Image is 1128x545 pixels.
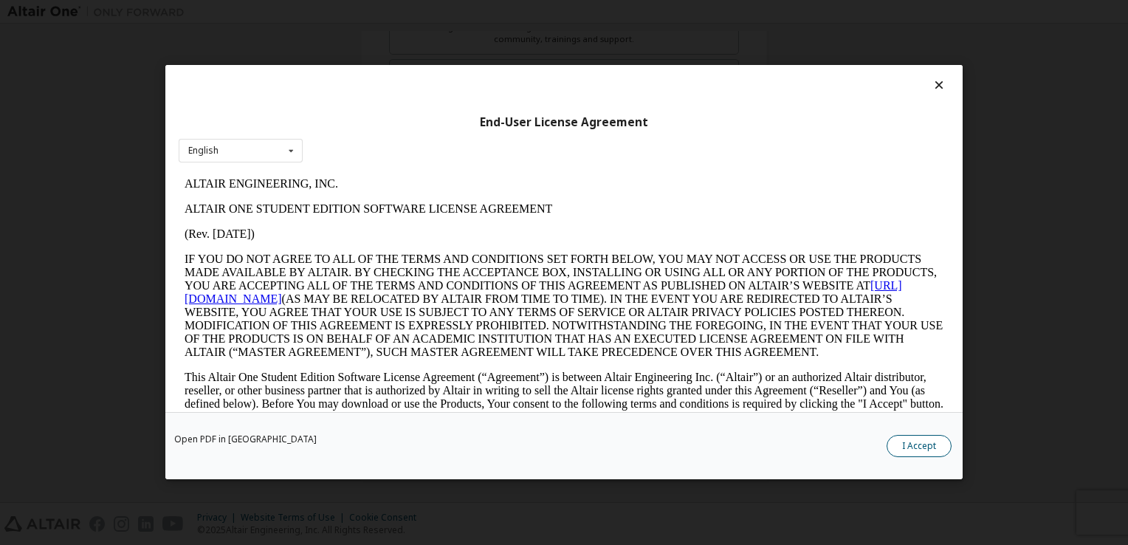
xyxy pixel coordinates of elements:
[6,199,765,253] p: This Altair One Student Edition Software License Agreement (“Agreement”) is between Altair Engine...
[6,56,765,69] p: (Rev. [DATE])
[6,6,765,19] p: ALTAIR ENGINEERING, INC.
[6,108,723,134] a: [URL][DOMAIN_NAME]
[174,436,317,445] a: Open PDF in [GEOGRAPHIC_DATA]
[188,146,219,155] div: English
[887,436,952,458] button: I Accept
[179,115,949,130] div: End-User License Agreement
[6,31,765,44] p: ALTAIR ONE STUDENT EDITION SOFTWARE LICENSE AGREEMENT
[6,81,765,188] p: IF YOU DO NOT AGREE TO ALL OF THE TERMS AND CONDITIONS SET FORTH BELOW, YOU MAY NOT ACCESS OR USE...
